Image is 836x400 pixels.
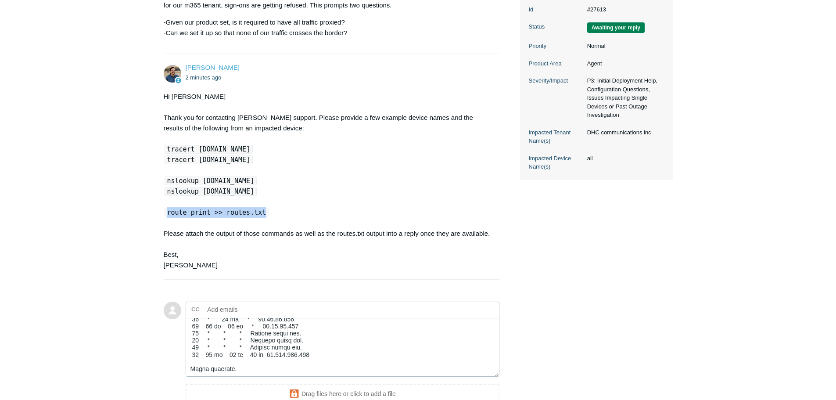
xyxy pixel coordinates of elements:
[186,318,500,377] textarea: Add your reply
[583,76,664,119] dd: P3: Initial Deployment Help, Configuration Questions, Issues Impacting Single Devices or Past Out...
[583,42,664,50] dd: Normal
[164,91,491,270] div: Hi [PERSON_NAME] Thank you for contacting [PERSON_NAME] support. Please provide a few example dev...
[165,155,253,164] code: tracert [DOMAIN_NAME]
[186,64,240,71] a: [PERSON_NAME]
[165,177,257,185] code: nslookup [DOMAIN_NAME]
[583,59,664,68] dd: Agent
[529,154,583,171] dt: Impacted Device Name(s)
[191,303,200,316] label: CC
[165,145,253,154] code: tracert [DOMAIN_NAME]
[583,5,664,14] dd: #27613
[164,17,491,38] p: -Given our product set, is it required to have all traffic proxied? -Can we set it up so that non...
[186,74,222,81] time: 08/22/2025, 09:01
[529,22,583,31] dt: Status
[529,42,583,50] dt: Priority
[529,128,583,145] dt: Impacted Tenant Name(s)
[529,59,583,68] dt: Product Area
[583,154,664,163] dd: all
[529,76,583,85] dt: Severity/Impact
[165,208,269,217] code: route print >> routes.txt
[165,187,257,196] code: nslookup [DOMAIN_NAME]
[186,64,240,71] span: Spencer Grissom
[529,5,583,14] dt: Id
[587,22,645,33] span: We are waiting for you to respond
[583,128,664,137] dd: DHC communications inc
[204,303,298,316] input: Add emails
